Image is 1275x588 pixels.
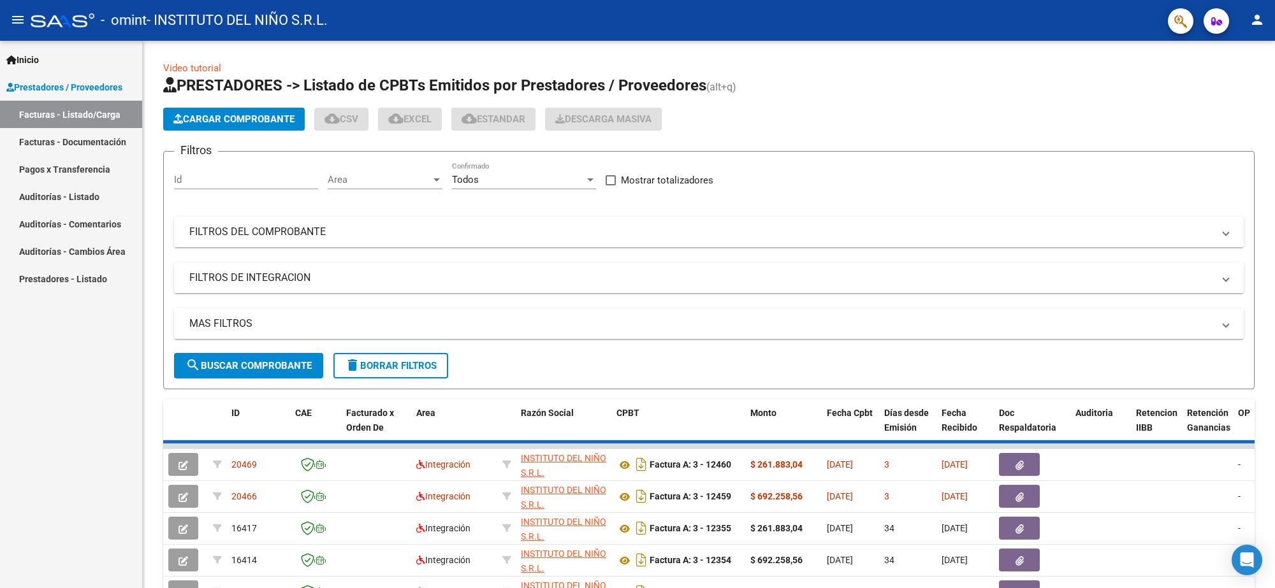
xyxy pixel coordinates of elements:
strong: Factura A: 3 - 12459 [650,492,731,502]
span: - omint [101,6,147,34]
a: Video tutorial [163,62,221,74]
mat-expansion-panel-header: FILTROS DEL COMPROBANTE [174,217,1244,247]
mat-panel-title: FILTROS DEL COMPROBANTE [189,225,1213,239]
span: 20466 [231,491,257,501]
span: [DATE] [942,459,968,470]
h3: Filtros [174,141,218,159]
span: - [1238,491,1241,501]
button: Buscar Comprobante [174,353,323,378]
datatable-header-cell: Doc Respaldatoria [994,399,1070,455]
button: Descarga Masiva [545,108,662,131]
datatable-header-cell: Fecha Recibido [936,399,994,455]
datatable-header-cell: Monto [745,399,822,455]
strong: $ 261.883,04 [750,459,803,470]
mat-panel-title: MAS FILTROS [189,317,1213,331]
datatable-header-cell: ID [226,399,290,455]
datatable-header-cell: CPBT [611,399,745,455]
div: 30707744053 [521,547,606,573]
span: CPBT [616,408,639,418]
span: Estandar [462,113,525,125]
span: - [1238,523,1241,533]
button: CSV [314,108,368,131]
span: Monto [750,408,776,418]
span: 34 [884,523,894,533]
span: [DATE] [827,523,853,533]
span: OP [1238,408,1250,418]
span: Cargar Comprobante [173,113,295,125]
span: Area [328,174,431,185]
strong: $ 692.258,56 [750,491,803,501]
span: Descarga Masiva [555,113,652,125]
mat-icon: cloud_download [462,111,477,126]
mat-panel-title: FILTROS DE INTEGRACION [189,271,1213,285]
span: Mostrar totalizadores [621,173,713,188]
span: INSTITUTO DEL NIÑO S.R.L. [521,453,606,478]
span: Inicio [6,53,39,67]
datatable-header-cell: Fecha Cpbt [822,399,879,455]
span: Area [416,408,435,418]
mat-expansion-panel-header: MAS FILTROS [174,308,1244,339]
span: Buscar Comprobante [186,360,312,371]
span: INSTITUTO DEL NIÑO S.R.L. [521,485,606,510]
div: 30707744053 [521,451,606,478]
i: Descargar documento [633,518,650,538]
i: Descargar documento [633,486,650,506]
button: Cargar Comprobante [163,108,305,131]
span: - INSTITUTO DEL NIÑO S.R.L. [147,6,328,34]
span: (alt+q) [706,81,736,93]
strong: $ 261.883,04 [750,523,803,533]
span: Retención Ganancias [1187,408,1230,433]
span: Prestadores / Proveedores [6,80,122,94]
span: Integración [416,491,470,501]
div: Open Intercom Messenger [1232,545,1262,575]
span: EXCEL [388,113,432,125]
mat-icon: delete [345,357,360,373]
div: 30707744053 [521,483,606,510]
mat-icon: cloud_download [388,111,404,126]
span: Retencion IIBB [1136,408,1177,433]
button: EXCEL [378,108,442,131]
button: Estandar [451,108,535,131]
span: [DATE] [942,523,968,533]
span: 34 [884,555,894,565]
datatable-header-cell: Retencion IIBB [1131,399,1182,455]
span: 16414 [231,555,257,565]
span: Días desde Emisión [884,408,929,433]
span: Fecha Recibido [942,408,977,433]
span: 16417 [231,523,257,533]
span: PRESTADORES -> Listado de CPBTs Emitidos por Prestadores / Proveedores [163,76,706,94]
datatable-header-cell: Días desde Emisión [879,399,936,455]
datatable-header-cell: Auditoria [1070,399,1131,455]
span: [DATE] [827,491,853,501]
span: 20469 [231,459,257,470]
span: INSTITUTO DEL NIÑO S.R.L. [521,549,606,573]
mat-expansion-panel-header: FILTROS DE INTEGRACION [174,262,1244,293]
span: Razón Social [521,408,574,418]
span: [DATE] [827,459,853,470]
span: CAE [295,408,312,418]
span: [DATE] [942,491,968,501]
strong: $ 692.258,56 [750,555,803,565]
i: Descargar documento [633,454,650,475]
datatable-header-cell: Facturado x Orden De [341,399,411,455]
datatable-header-cell: CAE [290,399,341,455]
strong: Factura A: 3 - 12460 [650,460,731,470]
span: Integración [416,459,470,470]
mat-icon: search [186,357,201,373]
datatable-header-cell: Razón Social [516,399,611,455]
span: CSV [324,113,358,125]
span: Doc Respaldatoria [999,408,1056,433]
i: Descargar documento [633,550,650,570]
strong: Factura A: 3 - 12354 [650,556,731,566]
mat-icon: cloud_download [324,111,340,126]
span: Integración [416,555,470,565]
span: 3 [884,491,889,501]
mat-icon: person [1249,12,1265,27]
span: 3 [884,459,889,470]
button: Borrar Filtros [333,353,448,378]
span: Facturado x Orden De [346,408,394,433]
span: - [1238,459,1241,470]
span: [DATE] [827,555,853,565]
span: Fecha Cpbt [827,408,873,418]
strong: Factura A: 3 - 12355 [650,524,731,534]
